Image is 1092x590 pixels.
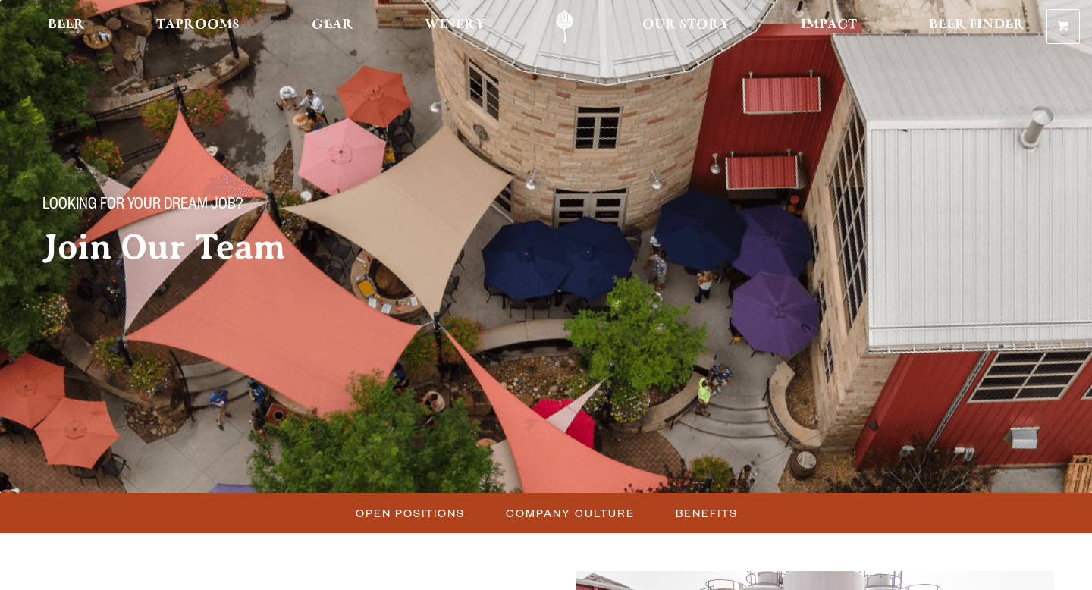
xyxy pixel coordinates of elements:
span: Company Culture [506,502,635,524]
span: Our Story [642,19,730,31]
span: Looking for your dream job? [42,196,243,216]
a: Winery [415,10,495,44]
a: Taprooms [146,10,249,44]
a: Open Positions [347,502,472,524]
span: Beer Finder [929,19,1025,31]
span: Winery [425,19,485,31]
a: Beer Finder [919,10,1034,44]
span: Beer [48,19,85,31]
span: Gear [312,19,353,31]
a: Our Story [632,10,739,44]
h2: Join Our Team [42,228,516,266]
span: Open Positions [356,502,465,524]
span: Impact [801,19,857,31]
a: Impact [791,10,867,44]
a: Benefits [667,502,745,524]
a: Company Culture [497,502,642,524]
a: Odell Home [536,10,593,44]
span: Taprooms [156,19,240,31]
a: Gear [302,10,363,44]
span: Benefits [676,502,738,524]
a: Beer [38,10,95,44]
